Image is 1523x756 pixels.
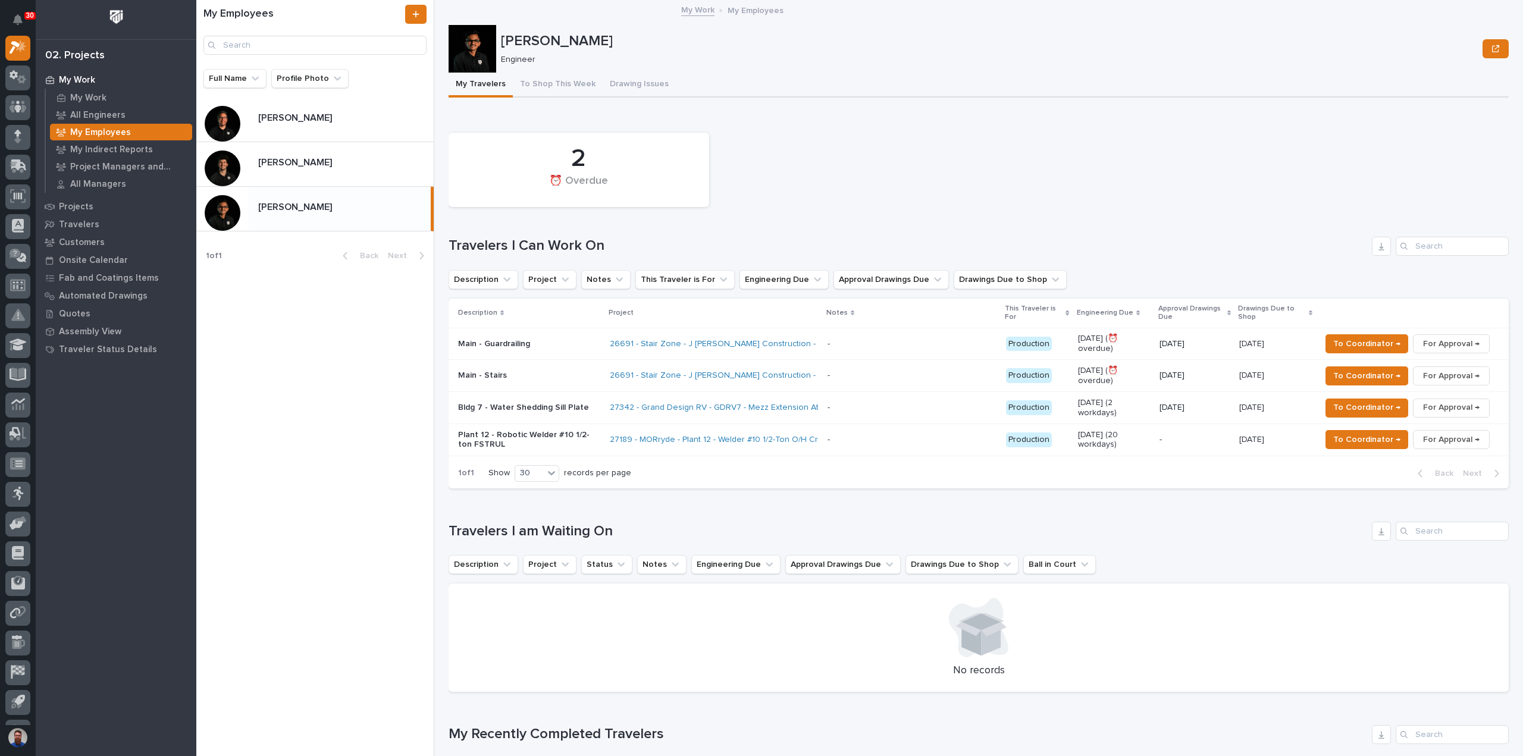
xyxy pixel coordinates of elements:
[449,360,1509,392] tr: Main - Stairs26691 - Stair Zone - J [PERSON_NAME] Construction - LRI Warehouse - Production[DATE]...
[1006,337,1052,352] div: Production
[70,179,126,190] p: All Managers
[46,124,196,140] a: My Employees
[59,202,93,212] p: Projects
[1396,725,1509,744] div: Search
[449,237,1367,255] h1: Travelers I Can Work On
[826,306,848,319] p: Notes
[635,270,735,289] button: This Traveler is For
[637,555,687,574] button: Notes
[36,71,196,89] a: My Work
[523,270,576,289] button: Project
[45,49,105,62] div: 02. Projects
[449,424,1509,456] tr: Plant 12 - Robotic Welder #10 1/2-ton FSTRUL27189 - MORryde - Plant 12 - Welder #10 1/2-Ton O/H C...
[46,141,196,158] a: My Indirect Reports
[70,145,153,155] p: My Indirect Reports
[1078,398,1151,418] p: [DATE] (2 workdays)
[1428,468,1453,479] span: Back
[1160,339,1229,349] p: [DATE]
[1006,400,1052,415] div: Production
[258,110,334,124] p: [PERSON_NAME]
[1333,432,1400,447] span: To Coordinator →
[333,250,383,261] button: Back
[59,237,105,248] p: Customers
[1463,468,1489,479] span: Next
[36,197,196,215] a: Projects
[36,251,196,269] a: Onsite Calendar
[1413,399,1490,418] button: For Approval →
[1413,366,1490,385] button: For Approval →
[203,8,403,21] h1: My Employees
[513,73,603,98] button: To Shop This Week
[1325,430,1408,449] button: To Coordinator →
[105,6,127,28] img: Workspace Logo
[501,55,1473,65] p: Engineer
[59,273,159,284] p: Fab and Coatings Items
[1333,400,1400,415] span: To Coordinator →
[196,142,434,187] a: [PERSON_NAME][PERSON_NAME]
[70,127,131,138] p: My Employees
[46,175,196,192] a: All Managers
[46,89,196,106] a: My Work
[36,340,196,358] a: Traveler Status Details
[15,14,30,33] div: Notifications30
[610,435,863,445] a: 27189 - MORryde - Plant 12 - Welder #10 1/2-Ton O/H Crane System
[458,339,600,349] p: Main - Guardrailing
[203,36,427,55] input: Search
[610,339,876,349] a: 26691 - Stair Zone - J [PERSON_NAME] Construction - LRI Warehouse
[458,371,600,381] p: Main - Stairs
[691,555,781,574] button: Engineering Due
[681,2,715,16] a: My Work
[388,250,414,261] span: Next
[1158,302,1224,324] p: Approval Drawings Due
[258,199,334,213] p: [PERSON_NAME]
[739,270,829,289] button: Engineering Due
[1423,432,1480,447] span: For Approval →
[728,3,784,16] p: My Employees
[46,158,196,175] a: Project Managers and Engineers
[70,110,126,121] p: All Engineers
[1423,369,1480,383] span: For Approval →
[59,344,157,355] p: Traveler Status Details
[1006,368,1052,383] div: Production
[353,250,378,261] span: Back
[26,11,34,20] p: 30
[196,241,231,271] p: 1 of 1
[1423,400,1480,415] span: For Approval →
[203,69,267,88] button: Full Name
[36,233,196,251] a: Customers
[828,339,830,349] div: -
[581,555,632,574] button: Status
[488,468,510,478] p: Show
[1160,371,1229,381] p: [DATE]
[1413,430,1490,449] button: For Approval →
[1238,302,1306,324] p: Drawings Due to Shop
[449,328,1509,360] tr: Main - Guardrailing26691 - Stair Zone - J [PERSON_NAME] Construction - LRI Warehouse - Production...
[1333,337,1400,351] span: To Coordinator →
[1408,468,1458,479] button: Back
[1413,334,1490,353] button: For Approval →
[1325,334,1408,353] button: To Coordinator →
[36,269,196,287] a: Fab and Coatings Items
[609,306,634,319] p: Project
[1078,334,1151,354] p: [DATE] (⏰ overdue)
[1458,468,1509,479] button: Next
[449,73,513,98] button: My Travelers
[1078,430,1151,450] p: [DATE] (20 workdays)
[1160,435,1229,445] p: -
[1396,237,1509,256] input: Search
[603,73,676,98] button: Drawing Issues
[59,309,90,319] p: Quotes
[449,523,1367,540] h1: Travelers I am Waiting On
[469,175,689,200] div: ⏰ Overdue
[1333,369,1400,383] span: To Coordinator →
[581,270,631,289] button: Notes
[271,69,349,88] button: Profile Photo
[1325,399,1408,418] button: To Coordinator →
[383,250,434,261] button: Next
[59,75,95,86] p: My Work
[196,98,434,142] a: [PERSON_NAME][PERSON_NAME]
[36,215,196,233] a: Travelers
[523,555,576,574] button: Project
